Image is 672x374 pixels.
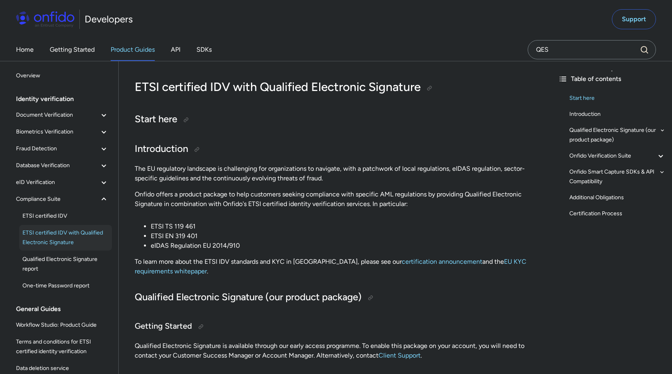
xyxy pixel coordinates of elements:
button: Fraud Detection [13,141,112,157]
a: Additional Obligations [569,193,666,202]
div: General Guides [16,301,115,317]
span: One-time Password report [22,281,109,291]
a: Start here [569,93,666,103]
a: Getting Started [50,38,95,61]
a: Product Guides [111,38,155,61]
a: Terms and conditions for ETSI certified identity verification [13,334,112,360]
span: eID Verification [16,178,99,187]
h1: Developers [85,13,133,26]
div: Identity verification [16,91,115,107]
button: Database Verification [13,158,112,174]
span: Compliance Suite [16,194,99,204]
span: Data deletion service [16,364,109,373]
a: Qualified Electronic Signature report [19,251,112,277]
li: ETSI TS 119 461 [151,222,536,231]
a: ETSI certified IDV with Qualified Electronic Signature [19,225,112,251]
h2: Introduction [135,142,536,156]
a: Support [612,9,656,29]
h3: Getting Started [135,320,536,333]
img: Onfido Logo [16,11,75,27]
li: eIDAS Regulation EU 2014/910 [151,241,536,251]
input: Onfido search input field [528,40,656,59]
a: Introduction [569,109,666,119]
a: Qualified Electronic Signature (our product package) [569,125,666,145]
span: Biometrics Verification [16,127,99,137]
button: Document Verification [13,107,112,123]
span: ETSI certified IDV with Qualified Electronic Signature [22,228,109,247]
span: Overview [16,71,109,81]
h1: ETSI certified IDV with Qualified Electronic Signature [135,79,536,95]
button: Biometrics Verification [13,124,112,140]
button: eID Verification [13,174,112,190]
a: Onfido Smart Capture SDKs & API Compatibility [569,167,666,186]
a: EU KYC requirements whitepaper [135,258,526,275]
h2: Start here [135,113,536,126]
span: Fraud Detection [16,144,99,154]
span: ETSI certified IDV [22,211,109,221]
a: Home [16,38,34,61]
span: Workflow Studio: Product Guide [16,320,109,330]
span: Database Verification [16,161,99,170]
a: Certification Process [569,209,666,218]
a: ETSI certified IDV [19,208,112,224]
li: ETSI EN 319 401 [151,231,536,241]
a: One-time Password report [19,278,112,294]
p: Qualified Electronic Signature is available through our early access programme. To enable this pa... [135,341,536,360]
a: certification announcement [402,258,482,265]
p: The EU regulatory landscape is challenging for organizations to navigate, with a patchwork of loc... [135,164,536,183]
span: Document Verification [16,110,99,120]
p: To learn more about the ETSI IDV standards and KYC in [GEOGRAPHIC_DATA], please see our and the . [135,257,536,276]
span: Terms and conditions for ETSI certified identity verification [16,337,109,356]
a: API [171,38,180,61]
a: Client Support [379,352,421,359]
button: Compliance Suite [13,191,112,207]
a: Overview [13,68,112,84]
a: SDKs [196,38,212,61]
h2: Qualified Electronic Signature (our product package) [135,291,536,304]
p: Onfido offers a product package to help customers seeking compliance with specific AML regulation... [135,190,536,209]
span: Qualified Electronic Signature report [22,255,109,274]
div: Table of contents [558,74,666,84]
a: Workflow Studio: Product Guide [13,317,112,333]
a: Onfido Verification Suite [569,151,666,161]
